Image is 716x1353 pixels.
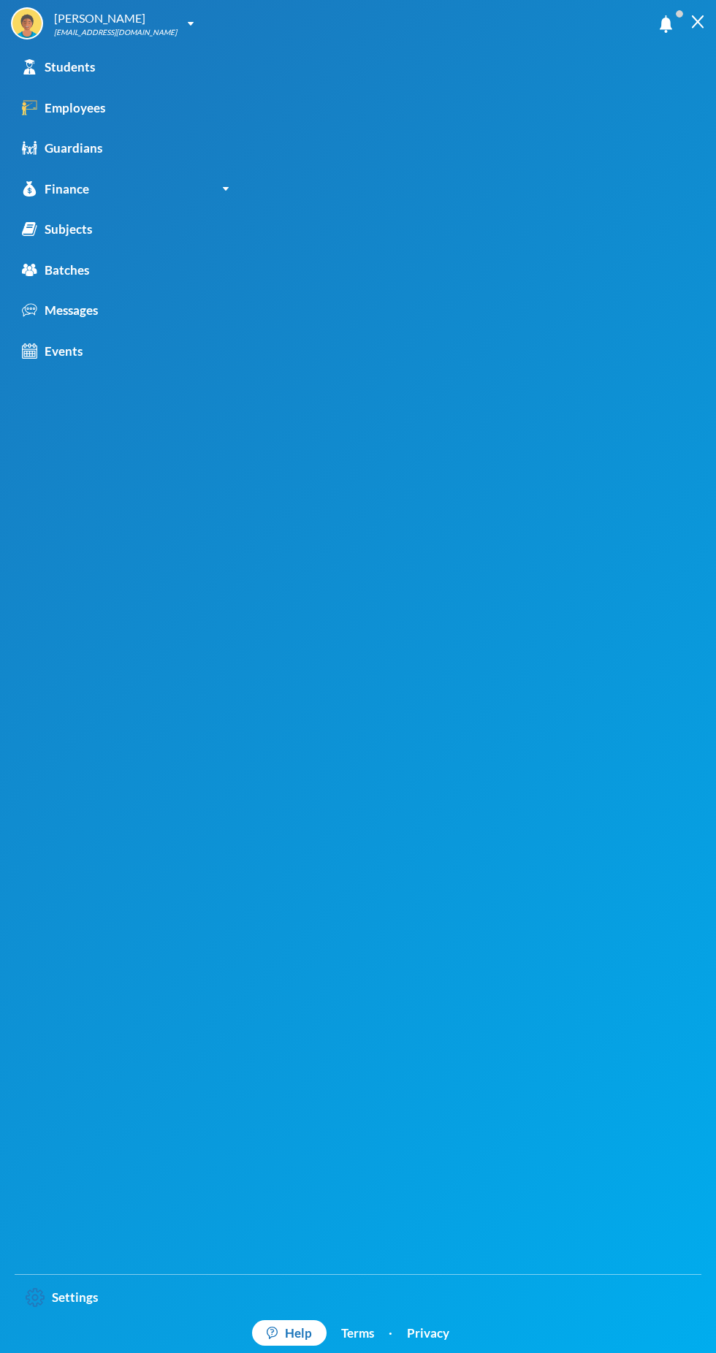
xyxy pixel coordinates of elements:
div: Subjects [22,220,92,239]
div: Batches [22,261,89,280]
div: Messages [22,301,98,320]
div: Finance [22,180,89,199]
a: Privacy [407,1324,449,1343]
img: STUDENT [12,9,42,38]
div: Guardians [22,139,102,158]
div: [PERSON_NAME] [54,9,177,27]
div: · [389,1324,392,1343]
a: Help [252,1320,327,1346]
div: [EMAIL_ADDRESS][DOMAIN_NAME] [54,27,177,38]
div: Events [22,342,83,361]
div: Students [22,58,95,77]
a: Terms [341,1324,374,1343]
a: Settings [15,1282,109,1313]
div: Employees [22,99,105,118]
